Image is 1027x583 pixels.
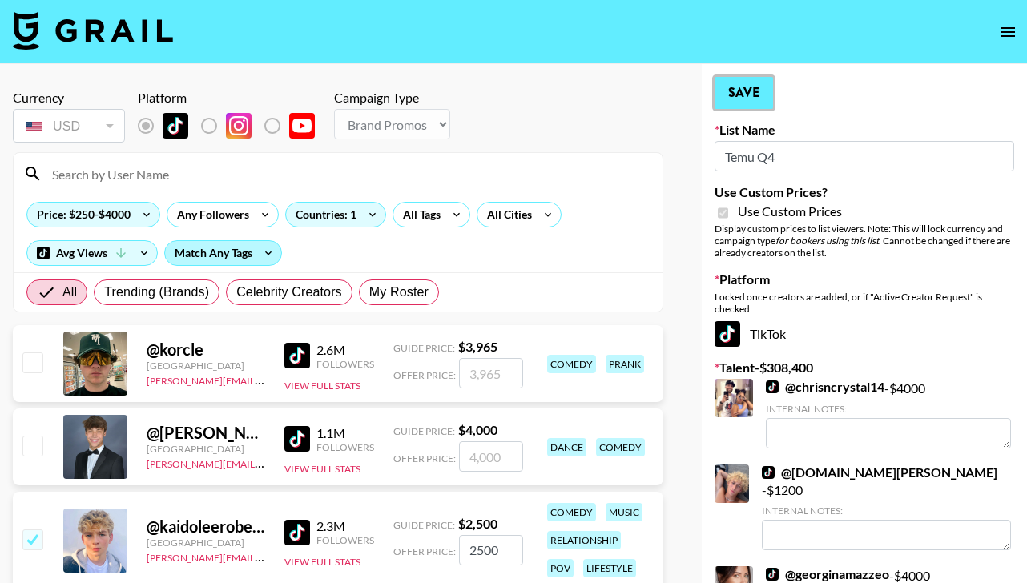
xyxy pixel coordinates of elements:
div: Any Followers [167,203,252,227]
button: View Full Stats [284,463,360,475]
img: TikTok [284,520,310,545]
label: List Name [715,122,1014,138]
div: Internal Notes: [762,505,1011,517]
a: @georginamazzeo [766,566,889,582]
div: [GEOGRAPHIC_DATA] [147,537,265,549]
div: Display custom prices to list viewers. Note: This will lock currency and campaign type . Cannot b... [715,223,1014,259]
span: Offer Price: [393,452,456,464]
a: @chrisncrystal14 [766,379,884,395]
button: open drawer [992,16,1024,48]
label: Use Custom Prices? [715,184,1014,200]
span: Use Custom Prices [738,203,842,219]
div: music [606,503,642,521]
strong: $ 4,000 [458,422,497,437]
div: [GEOGRAPHIC_DATA] [147,360,265,372]
img: TikTok [762,466,775,479]
input: 2,500 [459,535,523,565]
a: [PERSON_NAME][EMAIL_ADDRESS][DOMAIN_NAME] [147,549,384,564]
img: TikTok [284,426,310,452]
span: Guide Price: [393,519,455,531]
input: Search by User Name [42,161,653,187]
div: Price: $250-$4000 [27,203,159,227]
div: comedy [596,438,645,456]
div: comedy [547,503,596,521]
label: Platform [715,271,1014,287]
div: Avg Views [27,241,157,265]
img: YouTube [289,113,315,139]
input: 3,965 [459,358,523,388]
div: Followers [316,358,374,370]
strong: $ 3,965 [458,339,497,354]
div: relationship [547,531,621,549]
div: Currency is locked to USD [13,106,125,146]
div: Internal Notes: [766,403,1011,415]
div: prank [606,355,644,373]
img: TikTok [715,321,740,347]
span: Offer Price: [393,545,456,557]
div: Currency [13,90,125,106]
div: - $ 1200 [762,464,1011,550]
button: View Full Stats [284,380,360,392]
div: List locked to TikTok. [138,109,328,143]
div: 2.6M [316,342,374,358]
strong: $ 2,500 [458,516,497,531]
img: Grail Talent [13,11,173,50]
button: View Full Stats [284,556,360,568]
div: All Cities [477,203,535,227]
img: TikTok [284,343,310,368]
a: [PERSON_NAME][EMAIL_ADDRESS][DOMAIN_NAME] [147,372,384,387]
img: TikTok [766,568,779,581]
div: lifestyle [583,559,636,577]
div: @ korcle [147,340,265,360]
label: Talent - $ 308,400 [715,360,1014,376]
div: Locked once creators are added, or if "Active Creator Request" is checked. [715,291,1014,315]
span: Guide Price: [393,342,455,354]
div: USD [16,112,122,140]
div: All Tags [393,203,444,227]
span: Offer Price: [393,369,456,381]
div: @ kaidoleerobertslife [147,517,265,537]
button: Save [715,77,773,109]
div: @ [PERSON_NAME].[PERSON_NAME] [147,423,265,443]
div: dance [547,438,586,456]
input: 4,000 [459,441,523,472]
div: Campaign Type [334,90,450,106]
span: Trending (Brands) [104,283,209,302]
span: All [62,283,77,302]
div: Platform [138,90,328,106]
div: Countries: 1 [286,203,385,227]
div: [GEOGRAPHIC_DATA] [147,443,265,455]
a: [PERSON_NAME][EMAIL_ADDRESS][DOMAIN_NAME] [147,455,384,470]
span: My Roster [369,283,429,302]
div: TikTok [715,321,1014,347]
img: TikTok [163,113,188,139]
div: 1.1M [316,425,374,441]
em: for bookers using this list [775,235,879,247]
div: Followers [316,441,374,453]
span: Guide Price: [393,425,455,437]
span: Celebrity Creators [236,283,342,302]
div: Followers [316,534,374,546]
div: comedy [547,355,596,373]
div: pov [547,559,574,577]
a: @[DOMAIN_NAME][PERSON_NAME] [762,464,997,480]
div: - $ 4000 [766,379,1011,448]
img: TikTok [766,380,779,393]
div: Match Any Tags [165,241,281,265]
img: Instagram [226,113,252,139]
div: 2.3M [316,518,374,534]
